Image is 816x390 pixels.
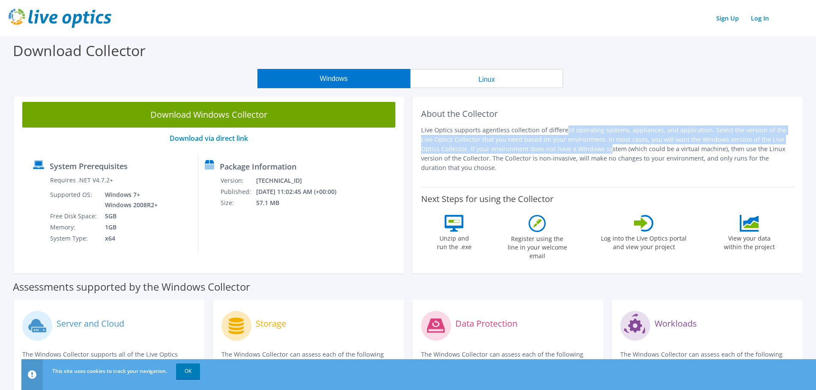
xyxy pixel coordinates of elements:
[13,283,250,291] label: Assessments supported by the Windows Collector
[99,222,159,233] td: 1GB
[410,69,563,88] button: Linux
[50,233,99,244] td: System Type:
[220,186,256,197] td: Published:
[176,363,200,379] a: OK
[9,9,111,28] img: live_optics_svg.svg
[50,176,113,185] label: Requires .NET V4.7.2+
[99,211,159,222] td: 5GB
[50,211,99,222] td: Free Disk Space:
[57,319,124,328] label: Server and Cloud
[22,102,395,128] a: Download Windows Collector
[601,232,687,251] label: Log into the Live Optics portal and view your project
[22,350,196,369] p: The Windows Collector supports all of the Live Optics compute and cloud assessments.
[220,197,256,208] td: Size:
[620,350,794,369] p: The Windows Collector can assess each of the following applications.
[256,319,286,328] label: Storage
[434,232,474,251] label: Unzip and run the .exe
[256,186,348,197] td: [DATE] 11:02:45 AM (+00:00)
[50,162,128,170] label: System Prerequisites
[256,175,348,186] td: [TECHNICAL_ID]
[52,367,167,375] span: This site uses cookies to track your navigation.
[421,194,553,204] label: Next Steps for using the Collector
[718,232,780,251] label: View your data within the project
[505,232,569,260] label: Register using the line in your welcome email
[220,175,256,186] td: Version:
[50,222,99,233] td: Memory:
[170,134,248,143] a: Download via direct link
[220,162,296,171] label: Package Information
[257,69,410,88] button: Windows
[99,233,159,244] td: x64
[221,350,395,369] p: The Windows Collector can assess each of the following storage systems.
[50,189,99,211] td: Supported OS:
[421,125,794,173] p: Live Optics supports agentless collection of different operating systems, appliances, and applica...
[421,350,595,369] p: The Windows Collector can assess each of the following DPS applications.
[455,319,517,328] label: Data Protection
[655,319,697,328] label: Workloads
[256,197,348,208] td: 57.1 MB
[13,41,146,60] label: Download Collector
[712,12,743,24] a: Sign Up
[421,109,794,119] h2: About the Collector
[747,12,773,24] a: Log In
[99,189,159,211] td: Windows 7+ Windows 2008R2+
